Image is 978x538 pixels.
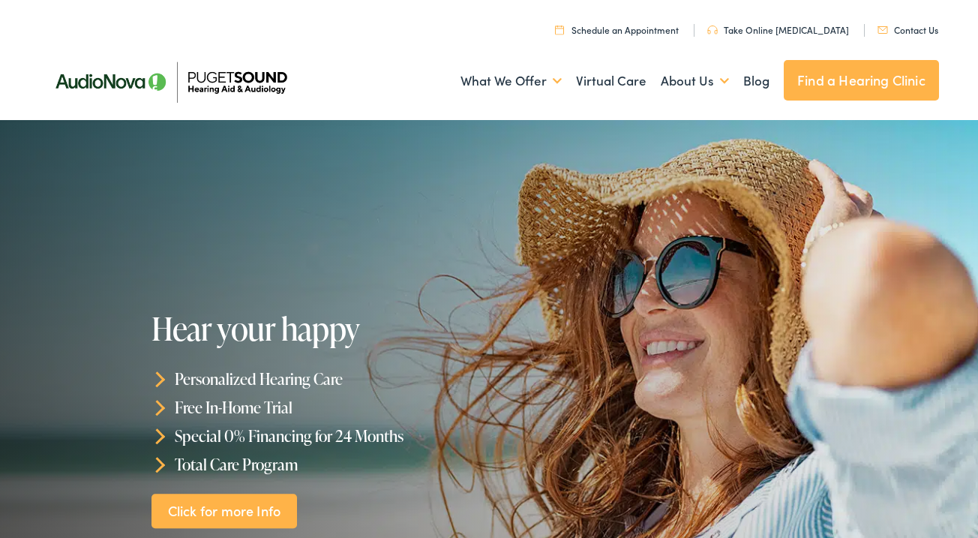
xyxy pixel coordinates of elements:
[151,494,297,529] a: Click for more Info
[784,60,939,101] a: Find a Hearing Clinic
[576,53,646,109] a: Virtual Care
[661,53,729,109] a: About Us
[151,393,493,422] li: Free In-Home Trial
[555,25,564,35] img: utility icon
[707,26,718,35] img: utility icon
[707,23,849,36] a: Take Online [MEDICAL_DATA]
[877,26,888,34] img: utility icon
[743,53,769,109] a: Blog
[151,365,493,393] li: Personalized Hearing Care
[151,422,493,450] li: Special 0% Financing for 24 Months
[555,23,679,36] a: Schedule an Appointment
[151,450,493,479] li: Total Care Program
[151,311,493,346] h1: Hear your happy
[877,23,938,36] a: Contact Us
[460,53,562,109] a: What We Offer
